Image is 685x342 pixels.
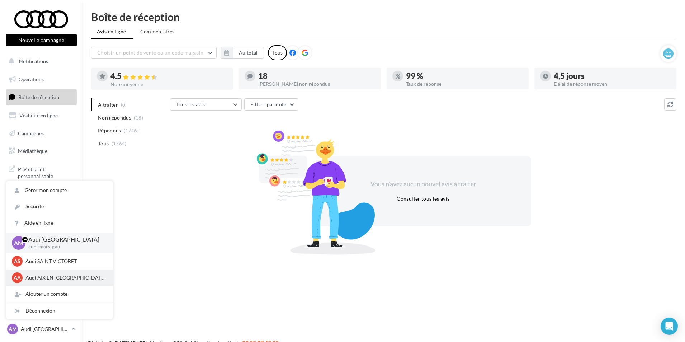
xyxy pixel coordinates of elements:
[9,325,17,333] span: AM
[170,98,242,111] button: Tous les avis
[4,161,78,183] a: PLV et print personnalisable
[661,318,678,335] div: Open Intercom Messenger
[6,322,77,336] a: AM Audi [GEOGRAPHIC_DATA]
[244,98,298,111] button: Filtrer par note
[112,141,127,146] span: (1764)
[4,89,78,105] a: Boîte de réception
[233,47,264,59] button: Au total
[394,195,452,203] button: Consulter tous les avis
[258,72,375,80] div: 18
[14,239,23,247] span: AM
[134,115,143,121] span: (18)
[362,179,485,189] div: Vous n'avez aucun nouvel avis à traiter
[406,72,523,80] div: 99 %
[406,81,523,86] div: Taux de réponse
[110,82,227,87] div: Note moyenne
[6,215,113,231] a: Aide en ligne
[14,258,20,265] span: AS
[4,144,78,159] a: Médiathèque
[6,286,113,302] div: Ajouter un compte
[18,148,47,154] span: Médiathèque
[4,54,75,69] button: Notifications
[6,34,77,46] button: Nouvelle campagne
[14,274,21,281] span: AA
[4,72,78,87] a: Opérations
[18,94,59,100] span: Boîte de réception
[21,325,68,333] p: Audi [GEOGRAPHIC_DATA]
[124,128,139,133] span: (1746)
[4,108,78,123] a: Visibilité en ligne
[140,28,175,35] span: Commentaires
[97,50,203,56] span: Choisir un point de vente ou un code magasin
[28,244,101,250] p: audi-mars-gau
[19,76,44,82] span: Opérations
[6,198,113,215] a: Sécurité
[19,112,58,118] span: Visibilité en ligne
[221,47,264,59] button: Au total
[268,45,287,60] div: Tous
[91,11,676,22] div: Boîte de réception
[258,81,375,86] div: [PERSON_NAME] non répondus
[110,72,227,80] div: 4.5
[25,258,104,265] p: Audi SAINT VICTORET
[28,235,101,244] p: Audi [GEOGRAPHIC_DATA]
[176,101,205,107] span: Tous les avis
[98,140,109,147] span: Tous
[6,182,113,198] a: Gérer mon compte
[6,303,113,319] div: Déconnexion
[554,81,671,86] div: Délai de réponse moyen
[98,127,121,134] span: Répondus
[4,126,78,141] a: Campagnes
[98,114,131,121] span: Non répondus
[91,47,217,59] button: Choisir un point de vente ou un code magasin
[25,274,104,281] p: Audi AIX EN [GEOGRAPHIC_DATA]
[19,58,48,64] span: Notifications
[554,72,671,80] div: 4,5 jours
[18,164,74,180] span: PLV et print personnalisable
[18,130,44,136] span: Campagnes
